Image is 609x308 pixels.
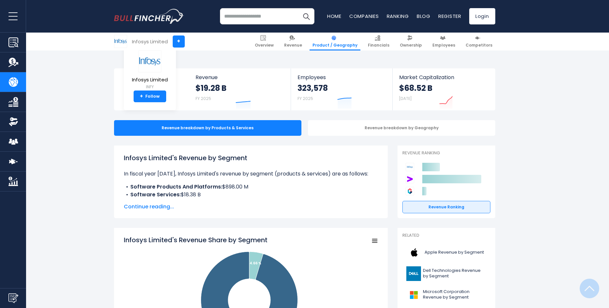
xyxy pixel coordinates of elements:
[463,33,495,50] a: Competitors
[406,245,423,260] img: AAPL logo
[368,43,389,48] span: Financials
[196,83,226,93] strong: $19.28 B
[124,183,378,191] li: $898.00 M
[402,244,490,261] a: Apple Revenue by Segment
[429,33,458,50] a: Employees
[196,74,284,80] span: Revenue
[124,235,268,245] tspan: Infosys Limited's Revenue Share by Segment
[255,43,274,48] span: Overview
[138,50,161,72] img: INFY logo
[423,268,486,279] span: Dell Technologies Revenue by Segment
[423,289,486,300] span: Microsoft Corporation Revenue by Segment
[310,33,360,50] a: Product / Geography
[114,35,127,48] img: INFY logo
[130,183,222,190] b: Software Products And Platforms:
[432,43,455,48] span: Employees
[327,13,341,20] a: Home
[114,9,184,24] img: bullfincher logo
[124,153,378,163] h1: Infosys Limited's Revenue by Segment
[132,84,168,90] small: INFY
[124,203,378,211] span: Continue reading...
[124,191,378,199] li: $18.38 B
[438,13,461,20] a: Register
[312,43,357,48] span: Product / Geography
[466,43,492,48] span: Competitors
[406,287,421,302] img: MSFT logo
[402,233,490,238] p: Related
[393,68,494,110] a: Market Capitalization $68.52 B [DATE]
[132,77,168,83] span: Infosys Limited
[402,201,490,213] a: Revenue Ranking
[387,13,409,20] a: Ranking
[130,191,181,198] b: Software Services:
[250,261,261,266] tspan: 4.66 %
[252,33,277,50] a: Overview
[349,13,379,20] a: Companies
[298,8,314,24] button: Search
[297,96,313,101] small: FY 2025
[196,96,211,101] small: FY 2025
[417,13,430,20] a: Blog
[308,120,495,136] div: Revenue breakdown by Geography
[134,91,166,102] a: +Follow
[124,170,378,178] p: In fiscal year [DATE], Infosys Limited's revenue by segment (products & services) are as follows:
[8,117,18,127] img: Ownership
[402,265,490,283] a: Dell Technologies Revenue by Segment
[140,93,143,99] strong: +
[406,175,414,183] img: Accenture plc competitors logo
[189,68,291,110] a: Revenue $19.28 B FY 2025
[297,83,328,93] strong: 323,578
[399,83,432,93] strong: $68.52 B
[425,250,484,255] span: Apple Revenue by Segment
[406,187,414,195] img: Genpact Limited competitors logo
[399,74,488,80] span: Market Capitalization
[132,50,168,91] a: Infosys Limited INFY
[397,33,425,50] a: Ownership
[173,35,185,48] a: +
[284,43,302,48] span: Revenue
[114,120,301,136] div: Revenue breakdown by Products & Services
[132,38,168,45] div: Infosys Limited
[365,33,392,50] a: Financials
[469,8,495,24] a: Login
[114,9,184,24] a: Go to homepage
[402,150,490,156] p: Revenue Ranking
[402,286,490,304] a: Microsoft Corporation Revenue by Segment
[291,68,392,110] a: Employees 323,578 FY 2025
[406,163,414,171] img: Infosys Limited competitors logo
[281,33,305,50] a: Revenue
[297,74,386,80] span: Employees
[399,96,412,101] small: [DATE]
[400,43,422,48] span: Ownership
[406,266,421,281] img: DELL logo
